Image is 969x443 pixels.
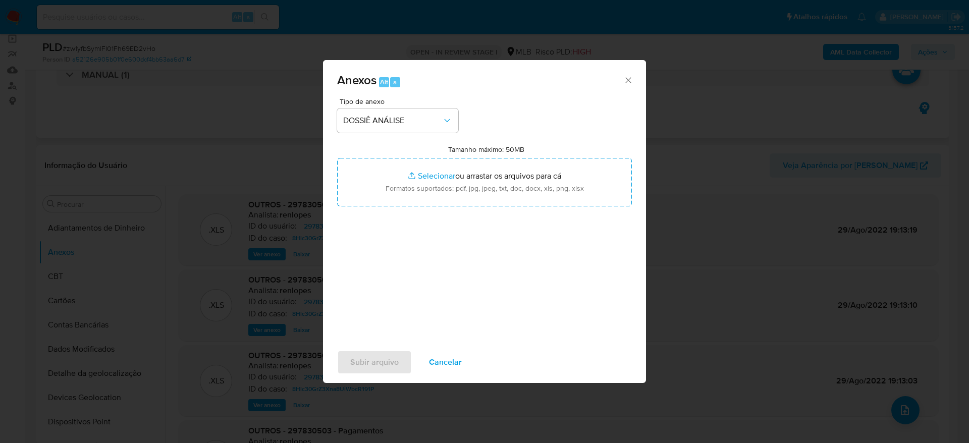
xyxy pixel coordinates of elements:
span: Anexos [337,71,376,89]
span: Cancelar [429,351,462,373]
button: DOSSIÊ ANÁLISE [337,108,458,133]
span: a [393,77,397,87]
button: Fechar [623,75,632,84]
span: Alt [380,77,388,87]
span: Tipo de anexo [340,98,461,105]
span: DOSSIÊ ANÁLISE [343,116,442,126]
button: Cancelar [416,350,475,374]
label: Tamanho máximo: 50MB [448,145,524,154]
